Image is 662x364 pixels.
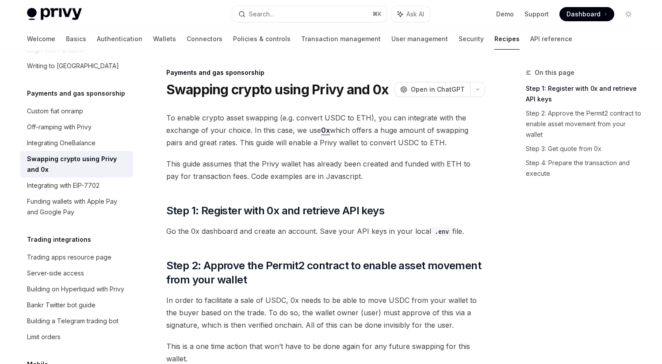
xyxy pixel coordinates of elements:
[559,7,614,21] a: Dashboard
[526,142,643,156] a: Step 3: Get quote from 0x
[526,106,643,142] a: Step 2: Approve the Permit2 contract to enable asset movement from your wallet
[187,28,222,50] a: Connectors
[20,249,133,265] a: Trading apps resource page
[372,11,382,18] span: ⌘ K
[27,180,99,191] div: Integrating with EIP-7702
[233,28,291,50] a: Policies & controls
[27,332,61,342] div: Limit orders
[97,28,142,50] a: Authentication
[20,329,133,345] a: Limit orders
[27,234,91,245] h5: Trading integrations
[27,28,55,50] a: Welcome
[321,126,330,135] a: 0x
[27,138,96,148] div: Integrating OneBalance
[27,122,92,132] div: Off-ramping with Privy
[27,268,84,279] div: Server-side access
[20,194,133,220] a: Funding wallets with Apple Pay and Google Pay
[391,28,448,50] a: User management
[166,294,485,331] span: In order to facilitate a sale of USDC, 0x needs to be able to move USDC from your wallet to the b...
[166,204,384,218] span: Step 1: Register with 0x and retrieve API keys
[27,88,125,99] h5: Payments and gas sponsorship
[166,259,485,287] span: Step 2: Approve the Permit2 contract to enable asset movement from your wallet
[20,135,133,151] a: Integrating OneBalance
[526,156,643,181] a: Step 4: Prepare the transaction and execute
[153,28,176,50] a: Wallets
[431,227,452,236] code: .env
[166,158,485,182] span: This guide assumes that the Privy wallet has already been created and funded with ETH to pay for ...
[406,10,424,19] span: Ask AI
[20,103,133,119] a: Custom fiat onramp
[20,119,133,135] a: Off-ramping with Privy
[27,61,119,71] div: Writing to [GEOGRAPHIC_DATA]
[301,28,381,50] a: Transaction management
[166,81,389,97] h1: Swapping crypto using Privy and 0x
[566,10,601,19] span: Dashboard
[20,313,133,329] a: Building a Telegram trading bot
[20,58,133,74] a: Writing to [GEOGRAPHIC_DATA]
[535,67,574,78] span: On this page
[27,106,83,116] div: Custom fiat onramp
[524,10,549,19] a: Support
[494,28,520,50] a: Recipes
[27,284,124,294] div: Building on Hyperliquid with Privy
[166,225,485,237] span: Go the 0x dashboard and create an account. Save your API keys in your local file.
[459,28,484,50] a: Security
[394,82,470,97] button: Open in ChatGPT
[27,252,111,263] div: Trading apps resource page
[20,281,133,297] a: Building on Hyperliquid with Privy
[27,8,82,20] img: light logo
[526,81,643,106] a: Step 1: Register with 0x and retrieve API keys
[249,9,274,19] div: Search...
[20,151,133,178] a: Swapping crypto using Privy and 0x
[27,300,96,310] div: Bankr Twitter bot guide
[27,154,128,175] div: Swapping crypto using Privy and 0x
[27,196,128,217] div: Funding wallets with Apple Pay and Google Pay
[232,6,387,22] button: Search...⌘K
[530,28,572,50] a: API reference
[391,6,430,22] button: Ask AI
[20,178,133,194] a: Integrating with EIP-7702
[66,28,86,50] a: Basics
[166,112,485,149] span: To enable crypto asset swapping (e.g. convert USDC to ETH), you can integrate with the exchange o...
[621,7,635,21] button: Toggle dark mode
[166,68,485,77] div: Payments and gas sponsorship
[20,265,133,281] a: Server-side access
[20,297,133,313] a: Bankr Twitter bot guide
[411,85,465,94] span: Open in ChatGPT
[496,10,514,19] a: Demo
[27,316,119,326] div: Building a Telegram trading bot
